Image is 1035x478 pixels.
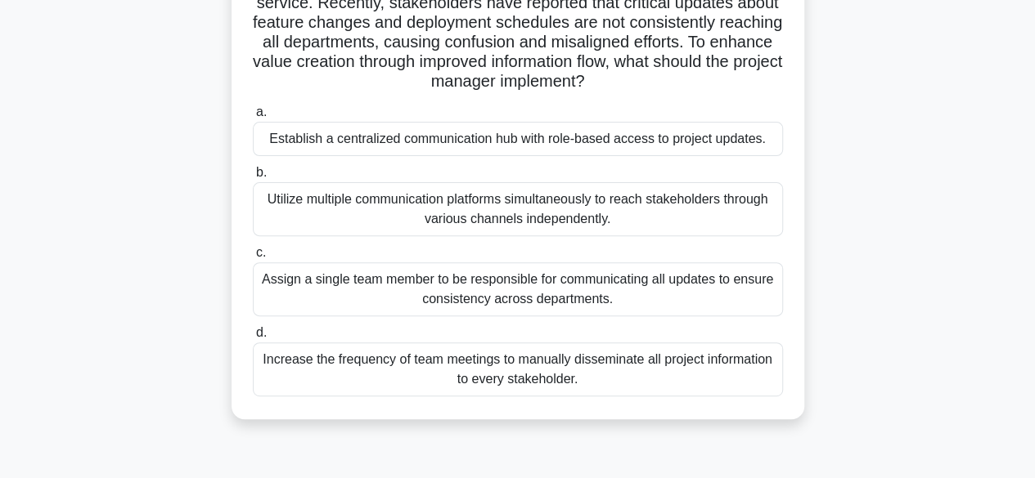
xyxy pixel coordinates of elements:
div: Assign a single team member to be responsible for communicating all updates to ensure consistency... [253,262,783,316]
span: a. [256,105,267,118]
span: b. [256,165,267,179]
span: d. [256,325,267,339]
div: Increase the frequency of team meetings to manually disseminate all project information to every ... [253,342,783,396]
div: Utilize multiple communication platforms simultaneously to reach stakeholders through various cha... [253,182,783,236]
div: Establish a centralized communication hub with role-based access to project updates. [253,122,783,156]
span: c. [256,245,266,259]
